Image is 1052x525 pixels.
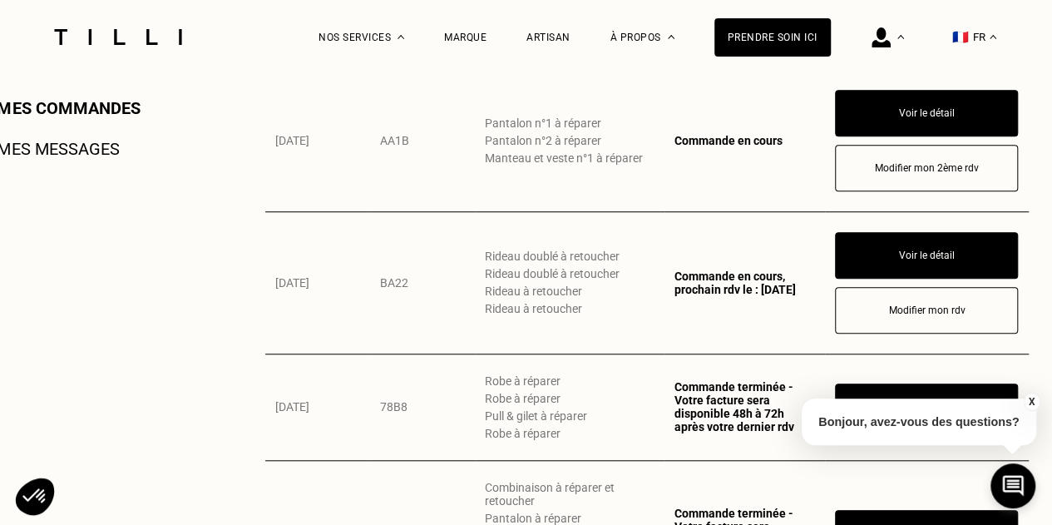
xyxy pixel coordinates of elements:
[990,35,996,39] img: menu déroulant
[265,354,370,460] td: [DATE]
[265,211,370,354] td: [DATE]
[485,151,654,165] p: Manteau et veste n°1 à réparer
[370,69,475,211] td: AA1B
[485,116,654,130] p: Pantalon n°1 à réparer
[664,69,825,211] td: Commande en cours
[664,354,825,460] td: Commande terminée - Votre facture sera disponible 48h à 72h après votre dernier rdv
[664,211,825,354] td: Commande en cours, prochain rdv le : [DATE]
[485,481,654,508] p: Combinaison à réparer et retoucher
[526,32,570,43] a: Artisan
[485,267,654,280] p: Rideau doublé à retoucher
[370,211,475,354] td: BA22
[485,409,654,423] p: Pull & gilet à réparer
[835,90,1018,136] button: Voir le détail
[485,134,654,147] p: Pantalon n°2 à réparer
[668,35,674,39] img: Menu déroulant à propos
[835,287,1018,334] button: Modifier mon rdv
[485,374,654,388] p: Robe à réparer
[835,145,1018,191] button: Modifier mon 2ème rdv
[872,27,891,47] img: icône connexion
[485,392,654,405] p: Robe à réparer
[370,354,475,460] td: 78B8
[897,35,904,39] img: Menu déroulant
[835,232,1018,279] button: Voir le détail
[714,18,831,57] a: Prendre soin ici
[485,285,654,298] p: Rideau à retoucher
[952,29,969,45] span: 🇫🇷
[485,427,654,440] p: Robe à réparer
[48,29,188,45] img: Logo du service de couturière Tilli
[444,32,486,43] a: Marque
[1023,393,1040,411] button: X
[398,35,404,39] img: Menu déroulant
[485,250,654,263] p: Rideau doublé à retoucher
[485,512,654,525] p: Pantalon à réparer
[265,69,370,211] td: [DATE]
[802,399,1036,445] p: Bonjour, avez-vous des questions?
[485,302,654,315] p: Rideau à retoucher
